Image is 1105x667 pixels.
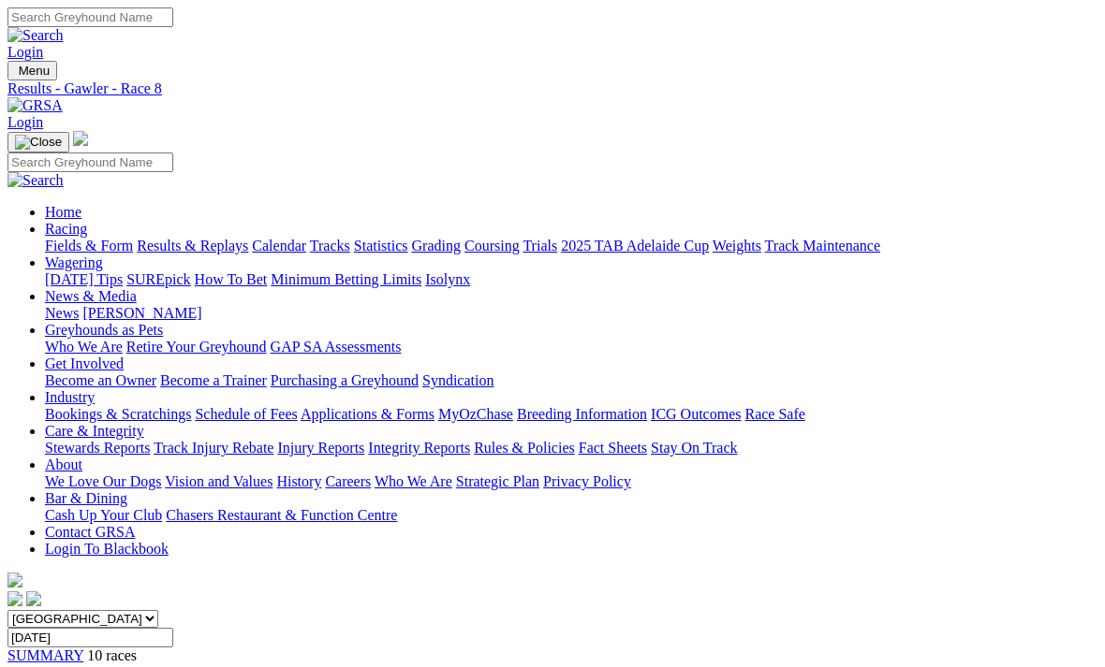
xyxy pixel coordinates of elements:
[165,473,273,489] a: Vision and Values
[73,131,88,146] img: logo-grsa-white.png
[7,80,1098,97] a: Results - Gawler - Race 8
[7,647,83,663] a: SUMMARY
[45,524,135,540] a: Contact GRSA
[45,221,87,237] a: Racing
[45,254,103,270] a: Wagering
[45,490,127,506] a: Bar & Dining
[422,372,494,388] a: Syndication
[45,541,169,557] a: Login To Blackbook
[271,339,402,355] a: GAP SA Assessments
[7,44,43,60] a: Login
[26,591,41,606] img: twitter.svg
[543,473,631,489] a: Privacy Policy
[7,591,22,606] img: facebook.svg
[45,355,124,371] a: Get Involved
[45,288,137,304] a: News & Media
[713,238,761,254] a: Weights
[45,457,82,472] a: About
[464,238,520,254] a: Coursing
[45,473,1098,490] div: About
[325,473,371,489] a: Careers
[7,132,69,152] button: Toggle navigation
[7,97,63,114] img: GRSA
[375,473,452,489] a: Who We Are
[744,406,804,422] a: Race Safe
[45,389,95,405] a: Industry
[7,7,173,27] input: Search
[45,339,1098,355] div: Greyhounds as Pets
[45,406,1098,423] div: Industry
[126,339,267,355] a: Retire Your Greyhound
[7,114,43,130] a: Login
[45,238,1098,254] div: Racing
[87,647,137,663] span: 10 races
[765,238,880,254] a: Track Maintenance
[651,440,737,456] a: Stay On Track
[15,135,62,150] img: Close
[195,271,268,287] a: How To Bet
[425,271,470,287] a: Isolynx
[354,238,408,254] a: Statistics
[523,238,557,254] a: Trials
[45,322,163,338] a: Greyhounds as Pets
[45,372,156,388] a: Become an Owner
[195,406,297,422] a: Schedule of Fees
[277,440,364,456] a: Injury Reports
[45,238,133,254] a: Fields & Form
[7,573,22,587] img: logo-grsa-white.png
[7,152,173,172] input: Search
[160,372,267,388] a: Become a Trainer
[310,238,350,254] a: Tracks
[45,423,144,439] a: Care & Integrity
[45,271,1098,288] div: Wagering
[45,271,123,287] a: [DATE] Tips
[82,305,201,321] a: [PERSON_NAME]
[7,172,64,189] img: Search
[45,507,1098,524] div: Bar & Dining
[517,406,647,422] a: Breeding Information
[7,27,64,44] img: Search
[368,440,470,456] a: Integrity Reports
[561,238,709,254] a: 2025 TAB Adelaide Cup
[45,305,1098,322] div: News & Media
[7,628,173,647] input: Select date
[45,440,150,456] a: Stewards Reports
[126,271,190,287] a: SUREpick
[579,440,647,456] a: Fact Sheets
[651,406,741,422] a: ICG Outcomes
[252,238,306,254] a: Calendar
[412,238,461,254] a: Grading
[301,406,435,422] a: Applications & Forms
[7,61,57,80] button: Toggle navigation
[166,507,397,523] a: Chasers Restaurant & Function Centre
[154,440,273,456] a: Track Injury Rebate
[45,372,1098,389] div: Get Involved
[456,473,539,489] a: Strategic Plan
[45,406,191,422] a: Bookings & Scratchings
[276,473,321,489] a: History
[438,406,513,422] a: MyOzChase
[19,64,50,78] span: Menu
[45,339,123,355] a: Who We Are
[45,507,162,523] a: Cash Up Your Club
[137,238,248,254] a: Results & Replays
[45,473,161,489] a: We Love Our Dogs
[271,271,421,287] a: Minimum Betting Limits
[271,372,419,388] a: Purchasing a Greyhound
[45,204,81,220] a: Home
[474,440,575,456] a: Rules & Policies
[45,305,79,321] a: News
[45,440,1098,457] div: Care & Integrity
